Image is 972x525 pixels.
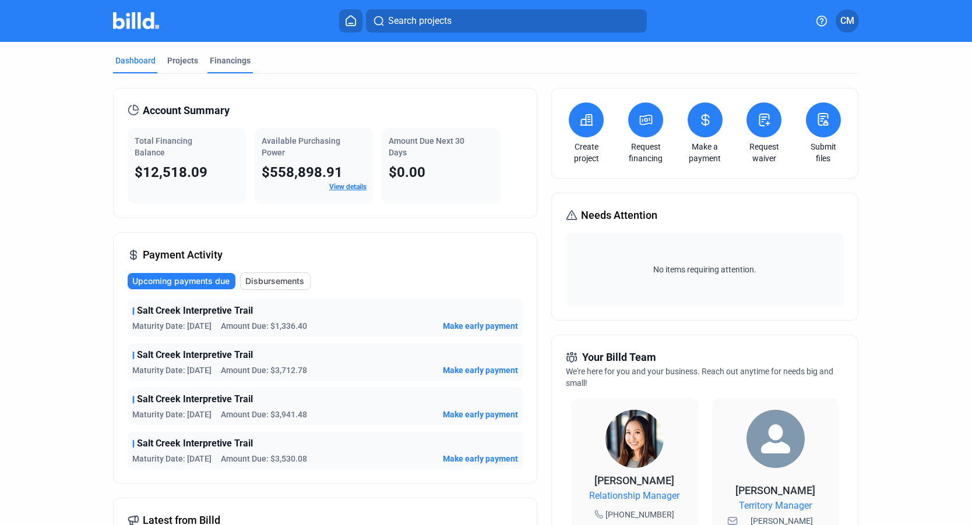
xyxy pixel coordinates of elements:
[605,509,674,520] span: [PHONE_NUMBER]
[605,410,664,468] img: Relationship Manager
[143,247,223,263] span: Payment Activity
[245,275,304,287] span: Disbursements
[135,164,207,180] span: $12,518.09
[443,364,518,376] button: Make early payment
[132,409,212,420] span: Maturity Date: [DATE]
[167,55,198,66] div: Projects
[132,320,212,332] span: Maturity Date: [DATE]
[735,484,815,496] span: [PERSON_NAME]
[443,453,518,464] button: Make early payment
[143,102,230,119] span: Account Summary
[262,136,340,157] span: Available Purchasing Power
[388,14,452,28] span: Search projects
[566,367,833,388] span: We're here for you and your business. Reach out anytime for needs big and small!
[329,183,367,191] a: View details
[594,474,674,487] span: [PERSON_NAME]
[240,272,311,290] button: Disbursements
[128,273,235,289] button: Upcoming payments due
[389,136,464,157] span: Amount Due Next 30 Days
[262,164,343,180] span: $558,898.91
[221,453,307,464] span: Amount Due: $3,530.08
[589,489,679,503] span: Relationship Manager
[132,364,212,376] span: Maturity Date: [DATE]
[582,349,656,366] span: Your Billd Team
[836,9,859,33] button: CM
[113,12,159,29] img: Billd Company Logo
[137,348,253,362] span: Salt Creek Interpretive Trail
[366,9,647,33] button: Search projects
[221,364,307,376] span: Amount Due: $3,712.78
[840,14,854,28] span: CM
[625,141,666,164] a: Request financing
[221,320,307,332] span: Amount Due: $1,336.40
[443,409,518,420] button: Make early payment
[685,141,726,164] a: Make a payment
[744,141,784,164] a: Request waiver
[132,453,212,464] span: Maturity Date: [DATE]
[389,164,425,180] span: $0.00
[137,437,253,450] span: Salt Creek Interpretive Trail
[803,141,844,164] a: Submit files
[137,392,253,406] span: Salt Creek Interpretive Trail
[443,320,518,332] button: Make early payment
[221,409,307,420] span: Amount Due: $3,941.48
[132,275,230,287] span: Upcoming payments due
[135,136,192,157] span: Total Financing Balance
[210,55,251,66] div: Financings
[746,410,805,468] img: Territory Manager
[739,499,812,513] span: Territory Manager
[137,304,253,318] span: Salt Creek Interpretive Trail
[566,141,607,164] a: Create project
[115,55,156,66] div: Dashboard
[581,207,657,224] span: Needs Attention
[570,264,839,275] span: No items requiring attention.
